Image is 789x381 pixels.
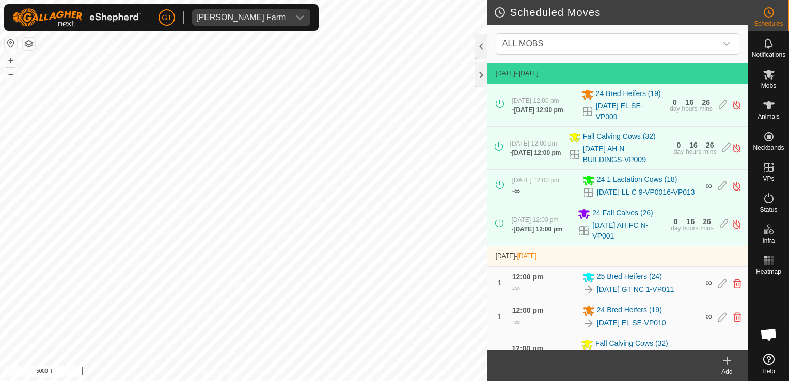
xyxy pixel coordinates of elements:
[703,218,711,225] div: 26
[496,252,515,260] span: [DATE]
[687,218,695,225] div: 16
[597,174,677,186] span: 24 1 Lactation Cows (18)
[512,273,544,281] span: 12:00 pm
[515,252,537,260] span: -
[752,52,785,58] span: Notifications
[705,181,712,191] span: ∞
[732,100,741,110] img: Turn off schedule move
[706,367,748,376] div: Add
[511,225,562,234] div: -
[254,368,285,377] a: Contact Us
[512,177,559,184] span: [DATE] 12:00 pm
[192,9,290,26] span: Thoren Farm
[12,8,141,27] img: Gallagher Logo
[23,38,35,50] button: Map Layers
[290,9,310,26] div: dropdown trigger
[716,34,737,54] div: dropdown trigger
[510,140,557,147] span: [DATE] 12:00 pm
[597,305,662,317] span: 24 Bred Heifers (19)
[494,6,748,19] h2: Scheduled Moves
[583,144,668,165] a: [DATE] AH N BUILDINGS-VP009
[512,149,561,156] span: [DATE] 12:00 pm
[706,141,714,149] div: 26
[674,149,684,155] div: day
[502,39,543,48] span: ALL MOBS
[732,219,741,230] img: Turn off schedule move
[5,37,17,50] button: Reset Map
[517,252,537,260] span: [DATE]
[5,68,17,80] button: –
[674,218,678,225] div: 0
[706,350,713,360] span: ∞
[753,319,784,350] div: Open chat
[512,105,563,115] div: -
[683,225,698,231] div: hours
[705,278,712,288] span: ∞
[512,97,559,104] span: [DATE] 12:00 pm
[676,141,681,149] div: 0
[754,21,783,27] span: Schedules
[700,225,713,231] div: mins
[762,368,775,374] span: Help
[515,70,539,77] span: - [DATE]
[498,34,716,54] span: ALL MOBS
[761,83,776,89] span: Mobs
[756,268,781,275] span: Heatmap
[498,312,502,321] span: 1
[763,176,774,182] span: VPs
[162,12,171,23] span: GT
[597,284,674,295] a: [DATE] GT NC 1-VP011
[686,149,701,155] div: hours
[597,271,662,283] span: 25 Bred Heifers (24)
[673,99,677,106] div: 0
[582,317,595,329] img: To
[498,279,502,287] span: 1
[758,114,780,120] span: Animals
[496,70,515,77] span: [DATE]
[670,106,680,112] div: day
[512,282,520,295] div: -
[705,311,712,322] span: ∞
[203,368,242,377] a: Privacy Policy
[512,306,544,314] span: 12:00 pm
[682,106,697,112] div: hours
[671,225,681,231] div: day
[512,344,543,353] span: 12:00 pm
[597,317,666,328] a: [DATE] EL SE-VP010
[514,284,520,293] span: ∞
[513,226,562,233] span: [DATE] 12:00 pm
[703,149,716,155] div: mins
[5,54,17,67] button: +
[514,186,520,195] span: ∞
[510,148,561,157] div: -
[514,317,520,326] span: ∞
[762,237,775,244] span: Infra
[512,185,520,197] div: -
[196,13,286,22] div: [PERSON_NAME] Farm
[597,187,695,198] a: [DATE] LL C 9-VP0016-VP013
[760,207,777,213] span: Status
[582,283,595,296] img: To
[596,88,661,101] span: 24 Bred Heifers (19)
[592,208,653,220] span: 24 Fall Calves (26)
[514,106,563,114] span: [DATE] 12:00 pm
[748,350,789,378] a: Help
[512,316,520,328] div: -
[702,99,710,106] div: 26
[732,181,741,192] img: Turn off schedule move
[700,106,713,112] div: mins
[583,131,656,144] span: Fall Calving Cows (32)
[592,220,665,242] a: [DATE] AH FC N-VP001
[596,101,664,122] a: [DATE] EL SE-VP009
[689,141,698,149] div: 16
[595,338,668,351] span: Fall Calving Cows (32)
[753,145,784,151] span: Neckbands
[732,142,741,153] img: Turn off schedule move
[686,99,694,106] div: 16
[511,216,558,224] span: [DATE] 12:00 pm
